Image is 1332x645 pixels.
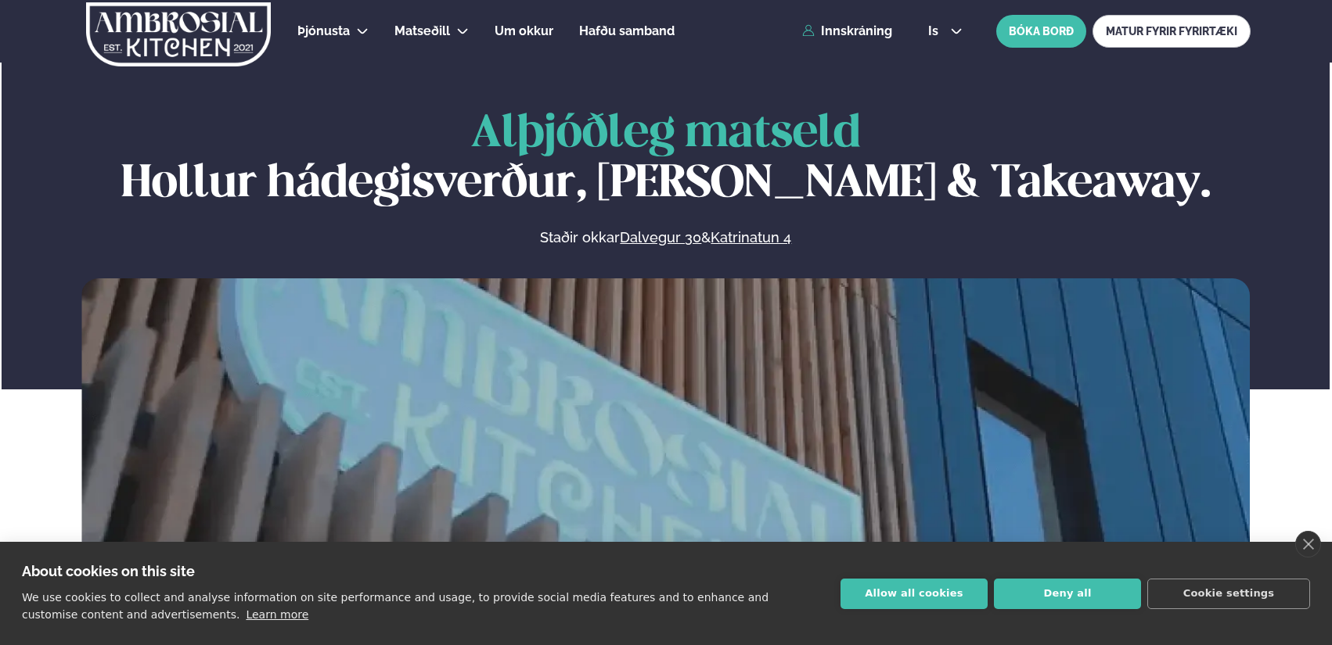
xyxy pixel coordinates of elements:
[394,23,450,38] span: Matseðill
[620,228,701,247] a: Dalvegur 30
[471,113,861,156] span: Alþjóðleg matseld
[85,2,272,66] img: logo
[994,579,1141,609] button: Deny all
[394,22,450,41] a: Matseðill
[22,563,195,579] strong: About cookies on this site
[22,591,769,621] p: We use cookies to collect and analyse information on site performance and usage, to provide socia...
[711,228,791,247] a: Katrinatun 4
[495,23,553,38] span: Um okkur
[297,22,350,41] a: Þjónusta
[297,23,350,38] span: Þjónusta
[246,608,308,621] a: Learn more
[495,22,553,41] a: Um okkur
[841,579,988,609] button: Allow all cookies
[1295,531,1321,557] a: close
[370,228,962,247] p: Staðir okkar &
[1093,15,1251,48] a: MATUR FYRIR FYRIRTÆKI
[802,24,892,38] a: Innskráning
[81,109,1250,210] h1: Hollur hádegisverður, [PERSON_NAME] & Takeaway.
[928,25,943,38] span: is
[916,25,974,38] button: is
[996,15,1086,48] button: BÓKA BORÐ
[579,23,675,38] span: Hafðu samband
[1147,579,1310,609] button: Cookie settings
[579,22,675,41] a: Hafðu samband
